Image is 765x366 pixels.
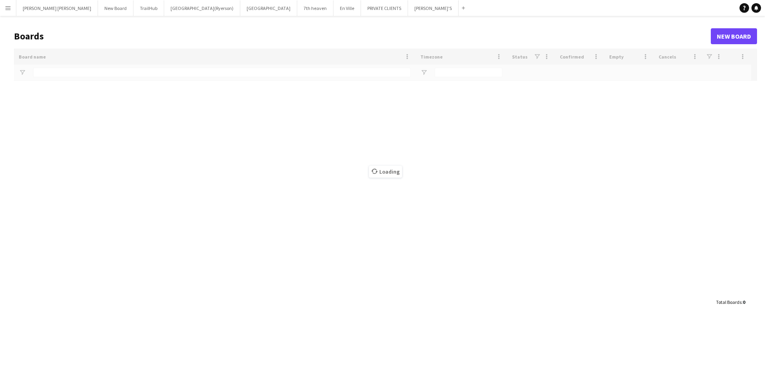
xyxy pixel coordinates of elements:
h1: Boards [14,30,711,42]
button: New Board [98,0,133,16]
button: En Ville [333,0,361,16]
span: Total Boards [716,299,741,305]
span: 0 [743,299,745,305]
button: PRIVATE CLIENTS [361,0,408,16]
button: [GEOGRAPHIC_DATA](Ryerson) [164,0,240,16]
button: TrailHub [133,0,164,16]
a: New Board [711,28,757,44]
button: [GEOGRAPHIC_DATA] [240,0,297,16]
span: Loading [369,166,402,178]
button: 7th heaven [297,0,333,16]
button: [PERSON_NAME]'S [408,0,459,16]
button: [PERSON_NAME] [PERSON_NAME] [16,0,98,16]
div: : [716,294,745,310]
